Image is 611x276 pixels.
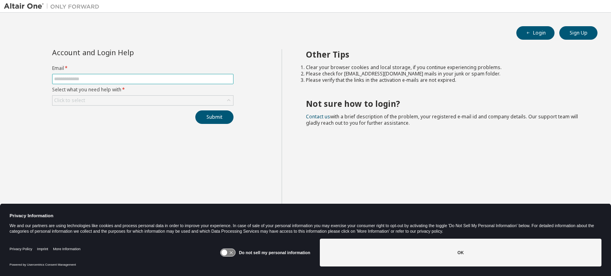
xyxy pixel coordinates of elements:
li: Please check for [EMAIL_ADDRESS][DOMAIN_NAME] mails in your junk or spam folder. [306,71,584,77]
label: Select what you need help with [52,87,234,93]
img: Altair One [4,2,103,10]
h2: Not sure how to login? [306,98,584,109]
li: Clear your browser cookies and local storage, if you continue experiencing problems. [306,64,584,71]
a: Contact us [306,113,330,120]
button: Login [516,26,555,40]
div: Click to select [53,96,233,105]
button: Submit [195,110,234,124]
button: Sign Up [559,26,597,40]
label: Email [52,65,234,71]
span: with a brief description of the problem, your registered e-mail id and company details. Our suppo... [306,113,578,126]
div: Account and Login Help [52,49,197,56]
div: Click to select [54,97,85,104]
h2: Other Tips [306,49,584,60]
li: Please verify that the links in the activation e-mails are not expired. [306,77,584,83]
